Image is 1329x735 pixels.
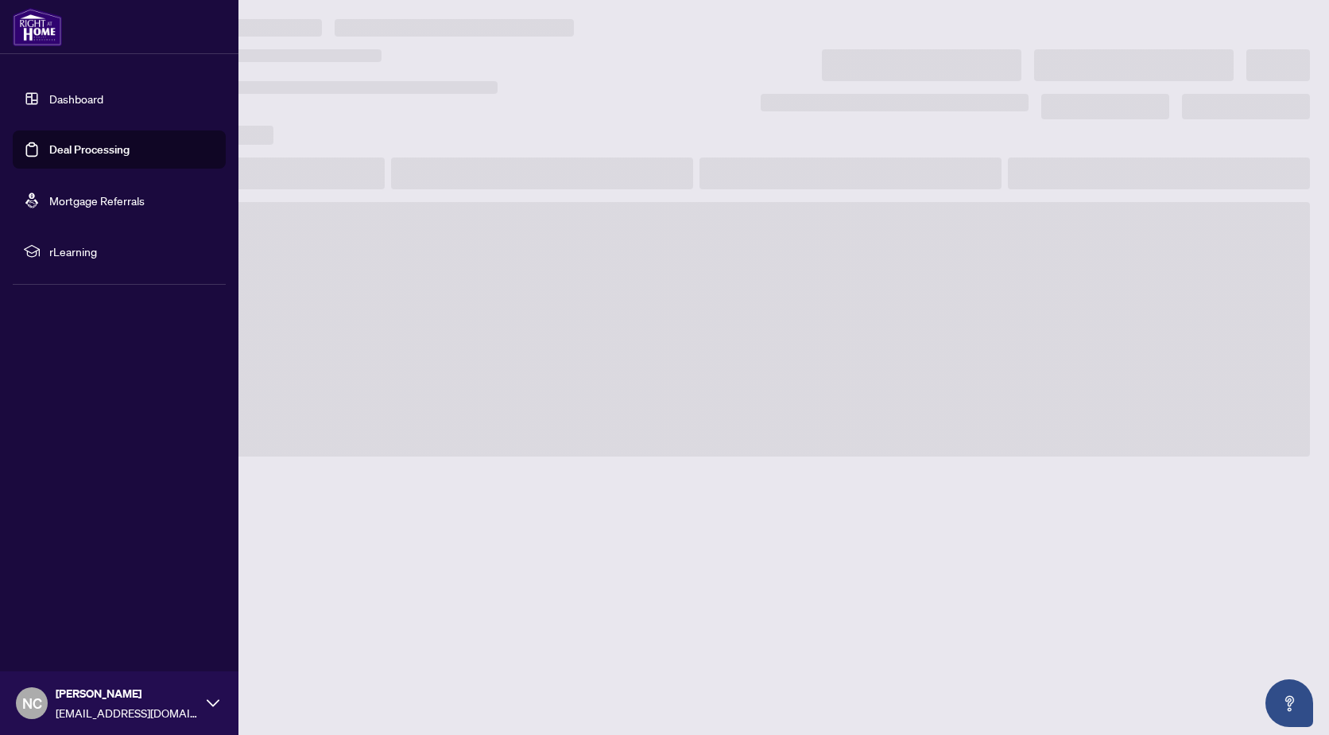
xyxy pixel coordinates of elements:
button: Open asap [1265,679,1313,727]
span: NC [22,692,42,714]
a: Deal Processing [49,142,130,157]
span: [EMAIL_ADDRESS][DOMAIN_NAME] [56,704,199,721]
span: [PERSON_NAME] [56,685,199,702]
img: logo [13,8,62,46]
a: Dashboard [49,91,103,106]
span: rLearning [49,243,215,260]
a: Mortgage Referrals [49,193,145,208]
